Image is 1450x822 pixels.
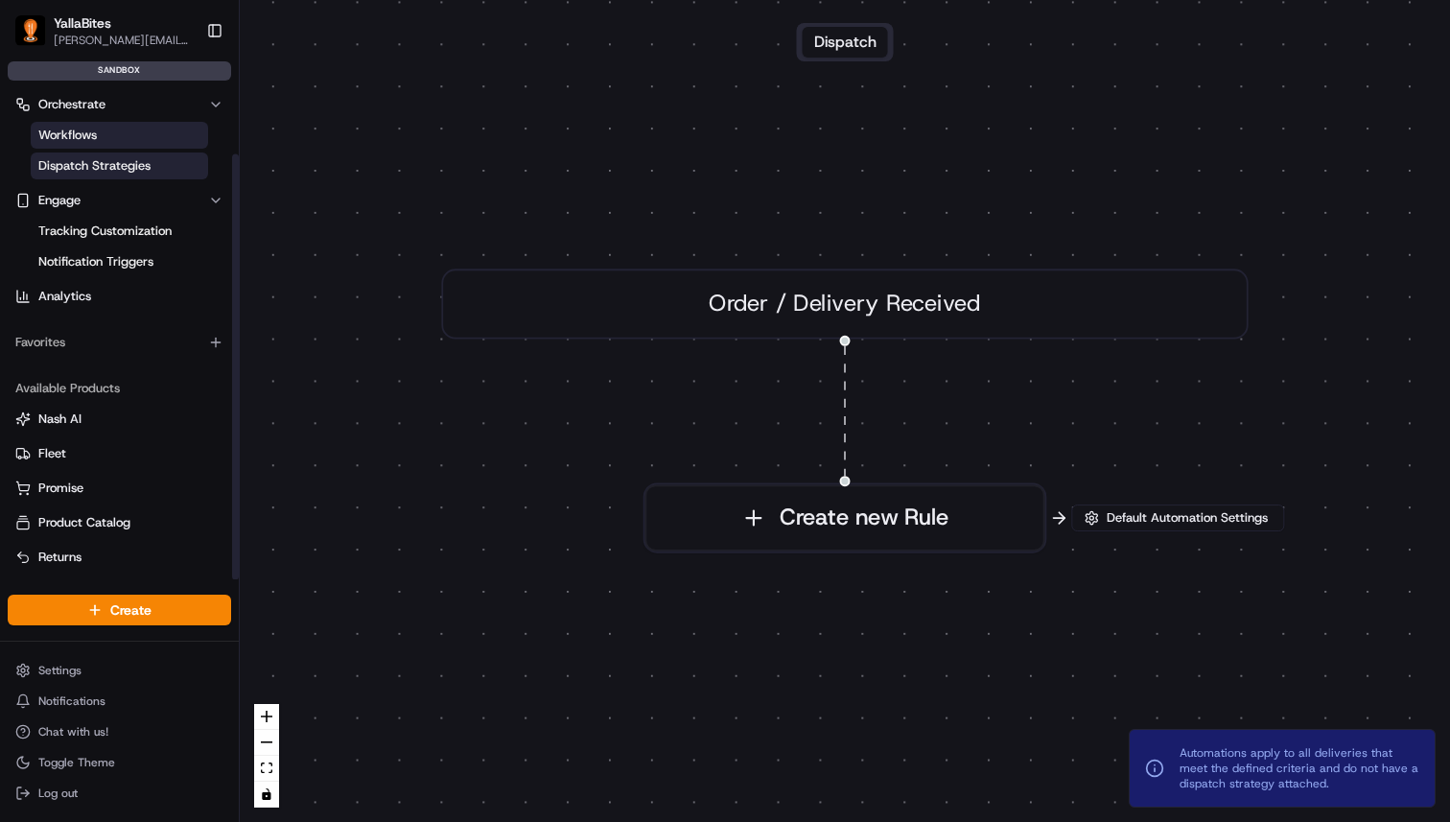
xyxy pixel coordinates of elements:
button: zoom in [254,704,279,730]
button: Default Automation Settings [1071,505,1284,531]
button: Toggle Theme [8,749,231,776]
button: Create new Rule [644,484,1044,552]
a: Notification Triggers [31,248,208,275]
button: Settings [8,657,231,684]
span: Product Catalog [38,514,130,531]
span: Analytics [38,288,91,305]
span: Automations apply to all deliveries that meet the defined criteria and do not have a dispatch str... [1180,745,1419,791]
button: toggle interactivity [254,782,279,808]
a: 💻API Documentation [154,270,316,305]
span: Knowledge Base [38,278,147,297]
button: Log out [8,780,231,807]
div: Start new chat [65,183,315,202]
span: Pylon [191,325,232,340]
span: Promise [38,480,83,497]
button: Orchestrate [8,89,231,120]
div: sandbox [8,61,231,81]
a: Dispatch Strategies [31,153,208,179]
span: Orchestrate [38,96,105,113]
a: Powered byPylon [135,324,232,340]
span: Chat with us! [38,724,108,740]
span: Fleet [38,445,66,462]
a: Product Catalog [15,514,223,531]
button: Create [8,595,231,625]
span: Nash AI [38,411,82,428]
span: Default Automation Settings [1103,509,1272,527]
img: Nash [19,19,58,58]
a: Fleet [15,445,223,462]
input: Got a question? Start typing here... [50,124,345,144]
button: fit view [254,756,279,782]
div: Available Products [8,373,231,404]
button: Engage [8,185,231,216]
span: Tracking Customization [38,223,172,240]
div: We're available if you need us! [65,202,243,218]
button: Start new chat [326,189,349,212]
button: [PERSON_NAME][EMAIL_ADDRESS][DOMAIN_NAME] [54,33,191,48]
button: YallaBitesYallaBites[PERSON_NAME][EMAIL_ADDRESS][DOMAIN_NAME] [8,8,199,54]
button: Nash AI [8,404,231,434]
button: YallaBites [54,13,111,33]
a: Tracking Customization [31,218,208,245]
button: Product Catalog [8,507,231,538]
span: Settings [38,663,82,678]
span: Engage [38,192,81,209]
div: 📗 [19,280,35,295]
a: Workflows [31,122,208,149]
button: zoom out [254,730,279,756]
span: Log out [38,786,78,801]
a: Returns [15,549,223,566]
button: Notifications [8,688,231,715]
span: Returns [38,549,82,566]
button: Dispatch [803,27,888,58]
button: Returns [8,542,231,573]
a: Analytics [8,281,231,312]
div: Order / Delivery Received [441,269,1248,339]
a: Promise [15,480,223,497]
span: Create [110,600,152,620]
a: Nash AI [15,411,223,428]
a: 📗Knowledge Base [12,270,154,305]
span: Toggle Theme [38,755,115,770]
button: Promise [8,473,231,504]
span: Dispatch Strategies [38,157,151,175]
div: Favorites [8,327,231,358]
img: 1736555255976-a54dd68f-1ca7-489b-9aae-adbdc363a1c4 [19,183,54,218]
p: Welcome 👋 [19,77,349,107]
img: YallaBites [15,15,46,46]
span: Workflows [38,127,97,144]
span: API Documentation [181,278,308,297]
div: 💻 [162,280,177,295]
button: Chat with us! [8,718,231,745]
span: Notification Triggers [38,253,153,270]
button: Fleet [8,438,231,469]
span: Notifications [38,693,105,709]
